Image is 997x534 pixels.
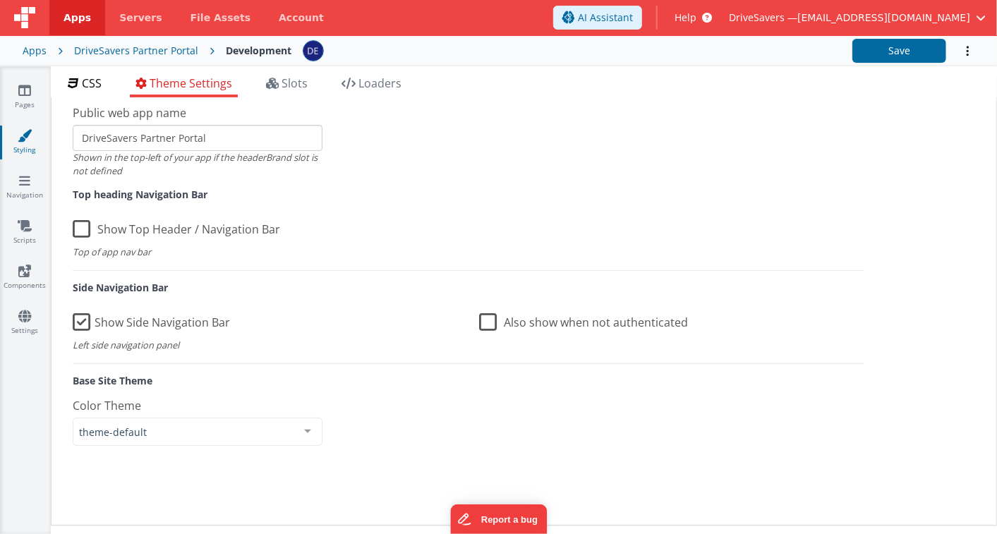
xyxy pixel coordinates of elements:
[73,245,458,259] div: Top of app nav bar
[73,305,230,335] label: Show Side Navigation Bar
[226,44,291,58] div: Development
[73,212,280,242] label: Show Top Header / Navigation Bar
[578,11,633,25] span: AI Assistant
[729,11,986,25] button: DriveSavers — [EMAIL_ADDRESS][DOMAIN_NAME]
[282,75,308,91] span: Slots
[191,11,251,25] span: File Assets
[479,305,688,335] label: Also show when not authenticated
[82,75,102,91] span: CSS
[729,11,797,25] span: DriveSavers —
[73,397,141,414] span: Color Theme
[74,44,198,58] div: DriveSavers Partner Portal
[852,39,946,63] button: Save
[73,363,864,386] h5: Base Site Theme
[946,37,974,66] button: Options
[450,504,547,534] iframe: Marker.io feedback button
[73,270,864,293] h5: Side Navigation Bar
[64,11,91,25] span: Apps
[79,425,294,439] span: theme-default
[675,11,696,25] span: Help
[73,104,186,121] span: Public web app name
[73,339,458,352] div: Left side navigation panel
[23,44,47,58] div: Apps
[73,189,864,200] h5: Top heading Navigation Bar
[553,6,642,30] button: AI Assistant
[119,11,162,25] span: Servers
[358,75,401,91] span: Loaders
[150,75,232,91] span: Theme Settings
[303,41,323,61] img: c1374c675423fc74691aaade354d0b4b
[797,11,970,25] span: [EMAIL_ADDRESS][DOMAIN_NAME]
[73,151,322,178] div: Shown in the top-left of your app if the headerBrand slot is not defined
